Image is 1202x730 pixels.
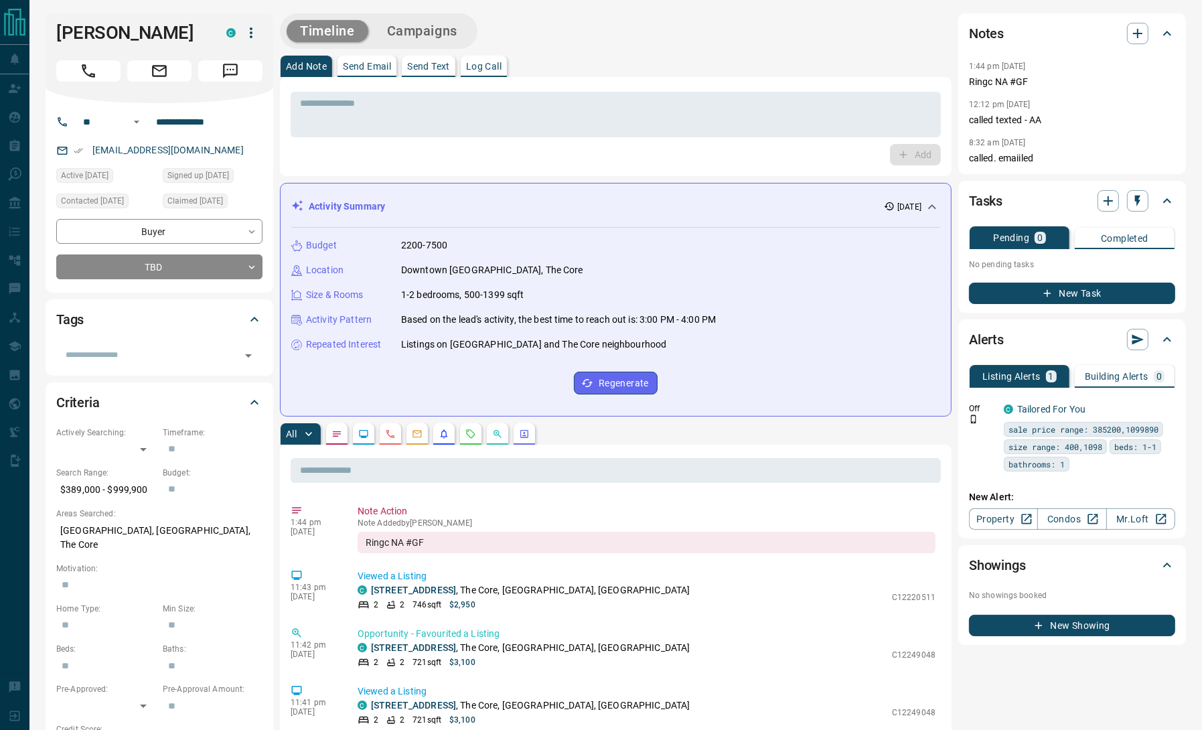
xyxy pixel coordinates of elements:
div: Buyer [56,219,262,244]
p: 1:44 pm [291,518,337,527]
p: No showings booked [969,589,1175,601]
p: 1:44 pm [DATE] [969,62,1026,71]
div: condos.ca [1004,405,1013,414]
p: Activity Pattern [306,313,372,327]
svg: Opportunities [492,429,503,439]
div: Fri Mar 21 2025 [56,194,156,212]
p: Motivation: [56,563,262,575]
svg: Push Notification Only [969,415,978,424]
a: Property [969,508,1038,530]
div: condos.ca [226,28,236,38]
p: Timeframe: [163,427,262,439]
p: Viewed a Listing [358,569,935,583]
p: Location [306,263,344,277]
p: Completed [1101,234,1148,243]
p: Search Range: [56,467,156,479]
span: Message [198,60,262,82]
p: Areas Searched: [56,508,262,520]
span: size range: 400,1098 [1008,440,1102,453]
p: Pre-Approved: [56,683,156,695]
p: 2 [374,599,378,611]
p: [DATE] [291,650,337,659]
p: 11:41 pm [291,698,337,707]
p: 1 [1049,372,1054,381]
button: New Task [969,283,1175,304]
h2: Tasks [969,190,1002,212]
p: Note Action [358,504,935,518]
h2: Tags [56,309,84,330]
div: condos.ca [358,643,367,652]
h2: Criteria [56,392,100,413]
button: Open [129,114,145,130]
p: $3,100 [449,656,475,668]
a: Tailored For You [1017,404,1085,415]
p: Based on the lead's activity, the best time to reach out is: 3:00 PM - 4:00 PM [401,313,716,327]
div: Notes [969,17,1175,50]
p: Beds: [56,643,156,655]
p: 0 [1156,372,1162,381]
p: Budget [306,238,337,252]
p: 721 sqft [412,714,441,726]
button: Campaigns [374,20,471,42]
p: $3,100 [449,714,475,726]
p: $2,950 [449,599,475,611]
p: C12220511 [892,591,935,603]
div: Ringc NA #GF [358,532,935,553]
p: Pre-Approval Amount: [163,683,262,695]
svg: Notes [331,429,342,439]
p: 11:43 pm [291,583,337,592]
span: Contacted [DATE] [61,194,124,208]
p: 721 sqft [412,656,441,668]
p: , The Core, [GEOGRAPHIC_DATA], [GEOGRAPHIC_DATA] [371,699,690,713]
p: , The Core, [GEOGRAPHIC_DATA], [GEOGRAPHIC_DATA] [371,641,690,655]
svg: Listing Alerts [439,429,449,439]
span: sale price range: 385200,1099890 [1008,423,1158,436]
p: [DATE] [291,707,337,717]
svg: Lead Browsing Activity [358,429,369,439]
p: [DATE] [897,201,921,213]
a: Condos [1037,508,1106,530]
div: Alerts [969,323,1175,356]
p: Send Text [407,62,450,71]
h2: Notes [969,23,1004,44]
p: 2 [374,656,378,668]
div: Tue Sep 19 2023 [163,168,262,187]
svg: Agent Actions [519,429,530,439]
span: Email [127,60,192,82]
h1: [PERSON_NAME] [56,22,206,44]
p: Viewed a Listing [358,684,935,699]
p: Send Email [343,62,391,71]
span: Call [56,60,121,82]
p: Listing Alerts [982,372,1041,381]
button: Timeline [287,20,368,42]
div: condos.ca [358,585,367,595]
div: Wed Sep 20 2023 [163,194,262,212]
p: 8:32 am [DATE] [969,138,1026,147]
p: 1-2 bedrooms, 500-1399 sqft [401,288,524,302]
p: Off [969,403,996,415]
p: 12:12 pm [DATE] [969,100,1031,109]
p: Downtown [GEOGRAPHIC_DATA], The Core [401,263,583,277]
p: 2200-7500 [401,238,447,252]
p: Note Added by [PERSON_NAME] [358,518,935,528]
p: Pending [993,233,1029,242]
p: Ringc NA #GF [969,75,1175,89]
p: Opportunity - Favourited a Listing [358,627,935,641]
p: Building Alerts [1085,372,1148,381]
button: Regenerate [574,372,658,394]
h2: Alerts [969,329,1004,350]
p: All [286,429,297,439]
svg: Email Verified [74,146,83,155]
div: Tags [56,303,262,336]
p: Actively Searching: [56,427,156,439]
span: Signed up [DATE] [167,169,229,182]
p: No pending tasks [969,254,1175,275]
button: Open [239,346,258,365]
div: TBD [56,254,262,279]
p: called. emaiiled [969,151,1175,165]
p: Log Call [466,62,502,71]
svg: Calls [385,429,396,439]
span: Claimed [DATE] [167,194,223,208]
p: [GEOGRAPHIC_DATA], [GEOGRAPHIC_DATA], The Core [56,520,262,556]
div: Sat Jun 28 2025 [56,168,156,187]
